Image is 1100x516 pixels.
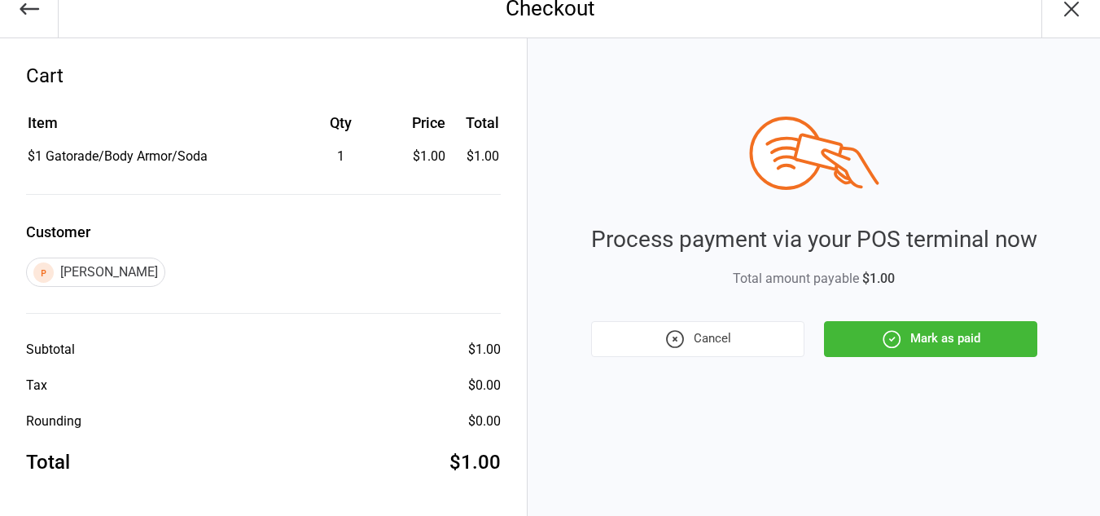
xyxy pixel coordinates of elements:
div: 1 [288,147,393,166]
button: Mark as paid [824,321,1037,357]
th: Qty [288,112,393,145]
button: Cancel [591,321,804,357]
div: $1.00 [449,448,501,477]
div: Cart [26,61,501,90]
th: Total [452,112,500,145]
div: Rounding [26,412,81,431]
div: $0.00 [468,376,501,395]
div: Price [395,112,445,134]
td: $1.00 [452,147,500,166]
div: Subtotal [26,340,75,359]
div: Total [26,448,70,477]
div: Tax [26,376,47,395]
div: $1.00 [468,340,501,359]
span: $1 Gatorade/Body Armor/Soda [28,148,208,164]
div: Process payment via your POS terminal now [591,223,1037,257]
th: Item [28,112,287,145]
label: Customer [26,221,501,243]
div: [PERSON_NAME] [26,258,165,287]
span: $1.00 [862,271,895,286]
div: $1.00 [395,147,445,166]
div: $0.00 [468,412,501,431]
div: Total amount payable [591,269,1037,289]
